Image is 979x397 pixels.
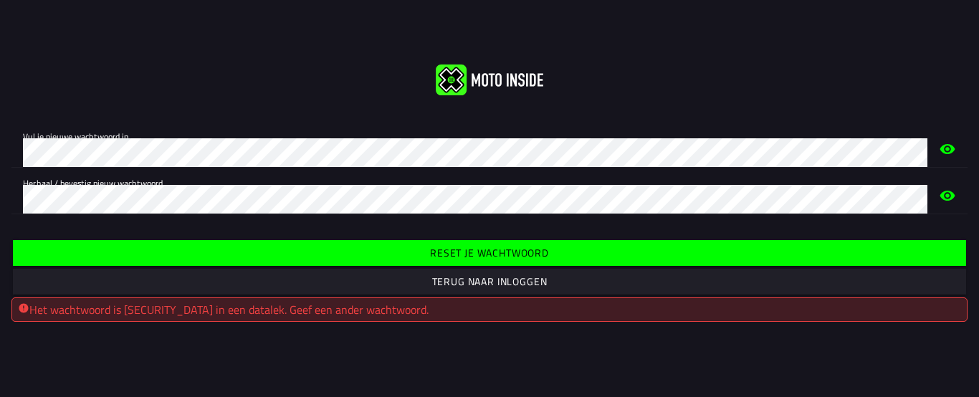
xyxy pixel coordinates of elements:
ion-icon: eye [939,173,956,219]
ion-icon: alert [18,302,29,314]
ion-text: Reset je wachtwoord [430,248,549,258]
ion-button: Terug naar inloggen [13,269,966,295]
ion-icon: eye [939,126,956,172]
div: Het wachtwoord is [SECURITY_DATA] in een datalek. Geef een ander wachtwoord. [18,301,961,318]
